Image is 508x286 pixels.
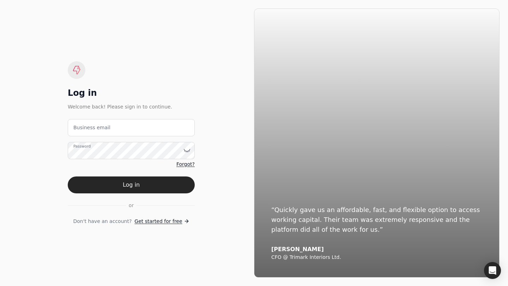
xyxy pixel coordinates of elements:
div: Open Intercom Messenger [484,262,501,279]
div: [PERSON_NAME] [271,246,482,253]
div: CFO @ Trimark Interiors Ltd. [271,254,482,261]
a: Forgot? [176,161,195,168]
div: Welcome back! Please sign in to continue. [68,103,195,111]
button: Log in [68,176,195,193]
label: Business email [73,124,110,131]
span: or [129,202,134,209]
div: Log in [68,87,195,99]
div: “Quickly gave us an affordable, fast, and flexible option to access working capital. Their team w... [271,205,482,235]
span: Get started for free [134,218,182,225]
label: Password [73,143,91,149]
span: Don't have an account? [73,218,132,225]
a: Get started for free [134,218,189,225]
